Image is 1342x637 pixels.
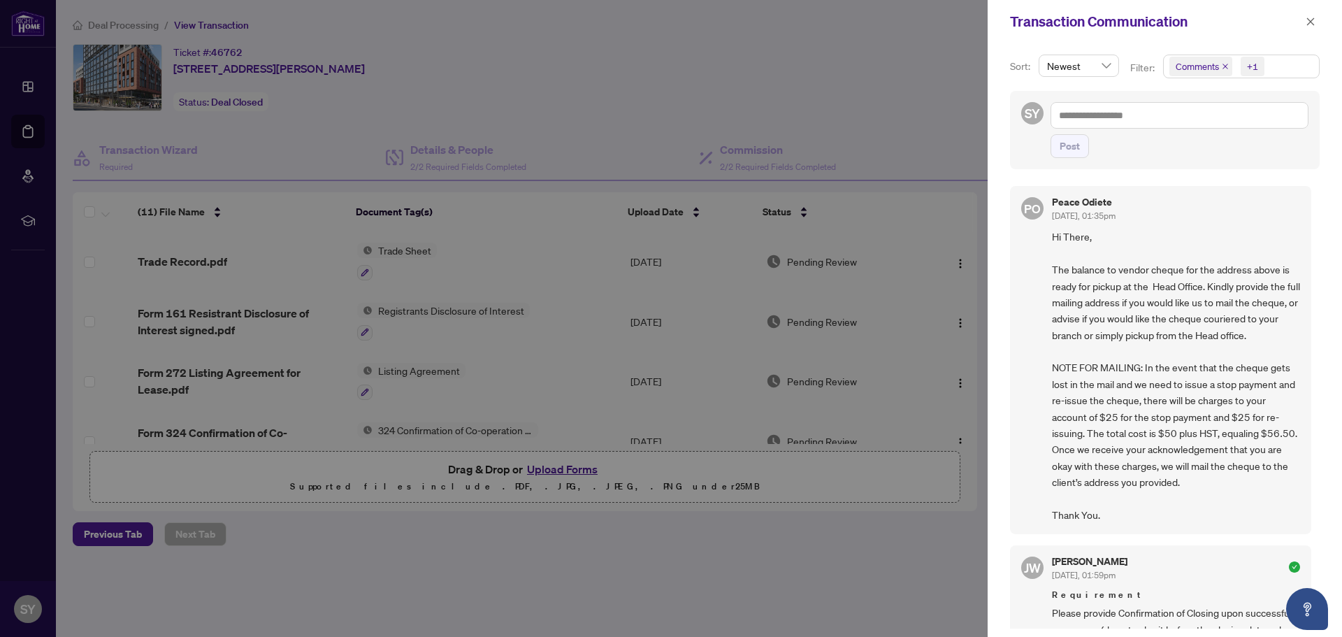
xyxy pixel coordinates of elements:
[1024,558,1041,578] span: JW
[1025,103,1040,123] span: SY
[1130,60,1157,76] p: Filter:
[1176,59,1219,73] span: Comments
[1222,63,1229,70] span: close
[1306,17,1315,27] span: close
[1286,588,1328,630] button: Open asap
[1024,199,1040,218] span: PO
[1052,210,1116,221] span: [DATE], 01:35pm
[1169,57,1232,76] span: Comments
[1052,570,1116,580] span: [DATE], 01:59pm
[1052,197,1116,207] h5: Peace Odiete
[1052,557,1127,566] h5: [PERSON_NAME]
[1247,59,1258,73] div: +1
[1010,59,1033,74] p: Sort:
[1047,55,1111,76] span: Newest
[1010,11,1301,32] div: Transaction Communication
[1052,229,1300,523] span: Hi There, The balance to vendor cheque for the address above is ready for pickup at the Head Offi...
[1051,134,1089,158] button: Post
[1052,588,1300,602] span: Requirement
[1289,561,1300,573] span: check-circle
